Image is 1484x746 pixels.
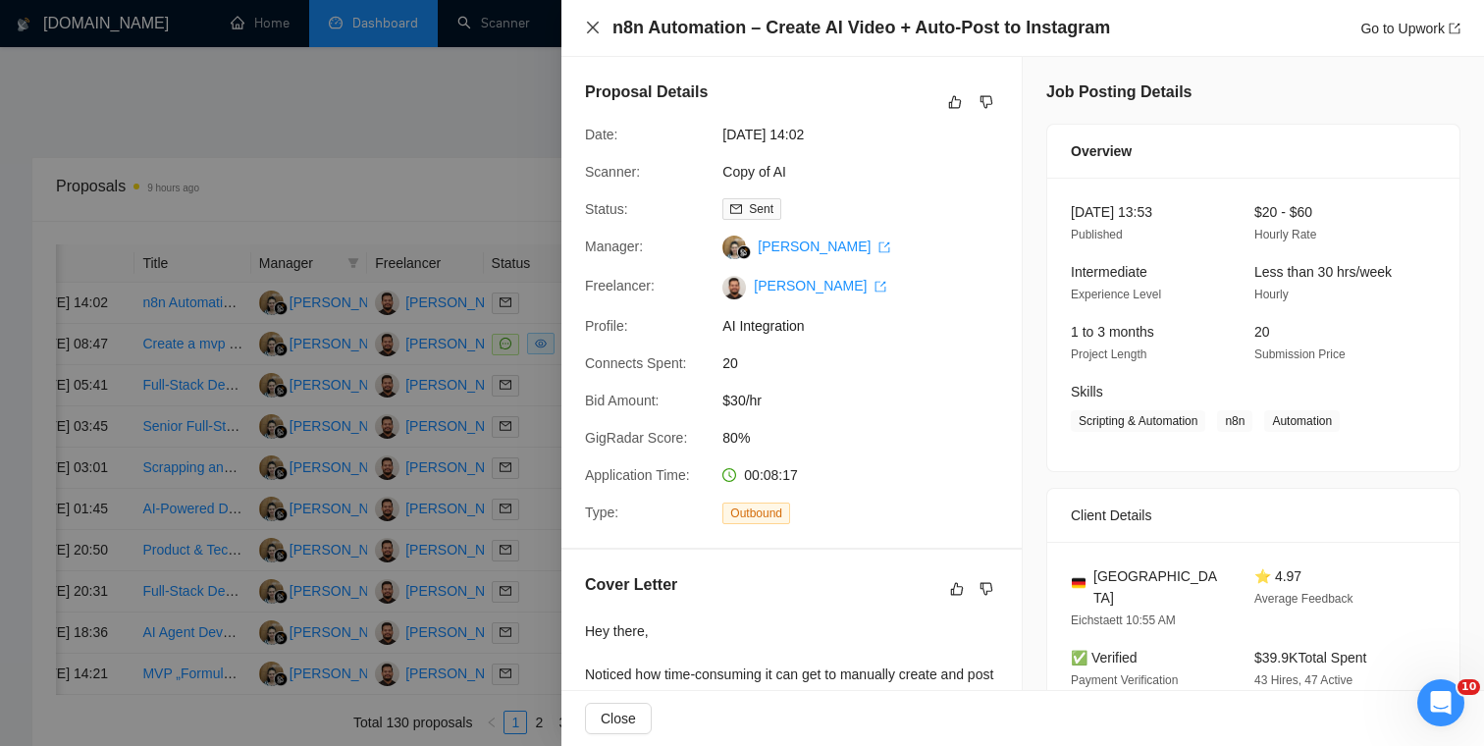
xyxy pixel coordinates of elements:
span: [GEOGRAPHIC_DATA] [1093,565,1223,609]
span: Average Feedback [1254,592,1353,606]
span: Hourly [1254,288,1289,301]
span: Profile: [585,318,628,334]
span: 80% [722,427,1017,449]
span: Intermediate [1071,264,1147,280]
span: Published [1071,228,1123,241]
img: c1G6oFvQWOK_rGeOIegVZUbDQsuYj_xB4b-sGzW8-UrWMS8Fcgd0TEwtWxuU7AZ-gB [722,276,746,299]
span: 43 Hires, 47 Active [1254,673,1352,687]
span: Type: [585,505,618,520]
span: n8n [1217,410,1252,432]
span: 20 [1254,324,1270,340]
span: Manager: [585,239,643,254]
button: dislike [975,577,998,601]
button: dislike [975,90,998,114]
span: export [1449,23,1460,34]
span: clock-circle [722,468,736,482]
span: Overview [1071,140,1132,162]
span: export [878,241,890,253]
span: dislike [980,94,993,110]
h5: Cover Letter [585,573,677,597]
span: Submission Price [1254,347,1346,361]
a: [PERSON_NAME] export [754,278,886,293]
h4: n8n Automation – Create AI Video + Auto-Post to Instagram [612,16,1110,40]
img: gigradar-bm.png [737,245,751,259]
iframe: Intercom live chat [1417,679,1464,726]
span: Date: [585,127,617,142]
span: like [948,94,962,110]
span: Skills [1071,384,1103,400]
span: $20 - $60 [1254,204,1312,220]
span: ✅ Verified [1071,650,1138,666]
button: Close [585,703,652,734]
button: like [943,90,967,114]
span: Connects Spent: [585,355,687,371]
span: Scripting & Automation [1071,410,1205,432]
span: 00:08:17 [744,467,798,483]
a: Go to Upworkexport [1360,21,1460,36]
span: Sent [749,202,773,216]
span: AI Integration [722,315,1017,337]
span: Status: [585,201,628,217]
span: export [874,281,886,293]
span: Automation [1264,410,1340,432]
span: 10 [1457,679,1480,695]
button: Close [585,20,601,36]
span: [DATE] 13:53 [1071,204,1152,220]
span: GigRadar Score: [585,430,687,446]
button: like [945,577,969,601]
span: $30/hr [722,390,1017,411]
span: $39.9K Total Spent [1254,650,1366,666]
span: Eichstaett 10:55 AM [1071,613,1176,627]
span: like [950,581,964,597]
img: 🇩🇪 [1072,576,1086,590]
span: dislike [980,581,993,597]
span: Bid Amount: [585,393,660,408]
a: [PERSON_NAME] export [758,239,890,254]
span: Less than 30 hrs/week [1254,264,1392,280]
span: [DATE] 14:02 [722,124,1017,145]
span: 1 to 3 months [1071,324,1154,340]
a: Copy of AI [722,164,786,180]
span: close [585,20,601,35]
span: 20 [722,352,1017,374]
span: Outbound [722,503,790,524]
h5: Proposal Details [585,80,708,104]
span: Payment Verification [1071,673,1178,687]
span: Project Length [1071,347,1146,361]
span: Application Time: [585,467,690,483]
span: Close [601,708,636,729]
span: ⭐ 4.97 [1254,568,1301,584]
span: mail [730,203,742,215]
h5: Job Posting Details [1046,80,1192,104]
span: Hourly Rate [1254,228,1316,241]
span: Scanner: [585,164,640,180]
span: Freelancer: [585,278,655,293]
div: Client Details [1071,489,1436,542]
span: Experience Level [1071,288,1161,301]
